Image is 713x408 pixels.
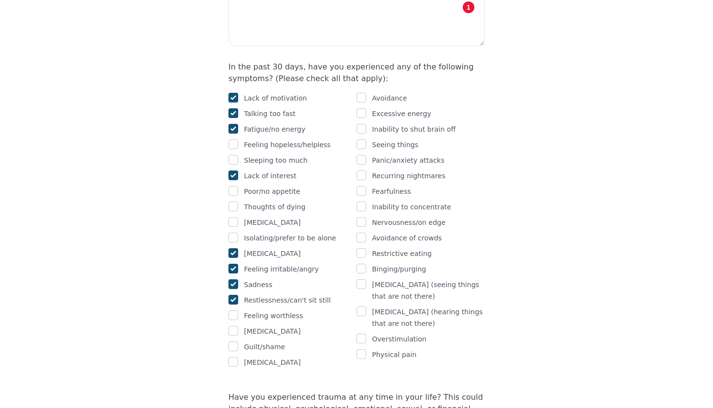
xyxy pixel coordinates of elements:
[372,201,451,213] p: Inability to concentrate
[244,154,308,166] p: Sleeping too much
[372,123,456,135] p: Inability to shut brain off
[372,154,444,166] p: Panic/anxiety attacks
[372,108,431,119] p: Excessive energy
[244,310,303,322] p: Feeling worthless
[372,263,426,275] p: Binging/purging
[244,170,296,182] p: Lack of interest
[372,248,432,259] p: Restrictive eating
[372,333,426,345] p: Overstimulation
[244,248,301,259] p: [MEDICAL_DATA]
[372,186,411,197] p: Fearfulness
[244,232,336,244] p: Isolating/prefer to be alone
[228,62,473,83] label: In the past 30 days, have you experienced any of the following symptoms? (Please check all that a...
[372,279,485,302] p: [MEDICAL_DATA] (seeing things that are not there)
[244,294,331,306] p: Restlessness/can't sit still
[244,201,306,213] p: Thoughts of dying
[244,279,272,290] p: Sadness
[244,123,306,135] p: Fatigue/no energy
[244,139,331,151] p: Feeling hopeless/helpless
[372,349,417,360] p: Physical pain
[372,217,446,228] p: Nervousness/on edge
[244,108,295,119] p: Talking too fast
[244,357,301,368] p: [MEDICAL_DATA]
[244,325,301,337] p: [MEDICAL_DATA]
[372,92,407,104] p: Avoidance
[244,341,285,353] p: Guilt/shame
[372,232,442,244] p: Avoidance of crowds
[244,92,307,104] p: Lack of motivation
[244,263,319,275] p: Feeling irritable/angry
[372,170,445,182] p: Recurring nightmares
[372,306,485,329] p: [MEDICAL_DATA] (hearing things that are not there)
[244,186,300,197] p: Poor/no appetite
[372,139,419,151] p: Seeing things
[244,217,301,228] p: [MEDICAL_DATA]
